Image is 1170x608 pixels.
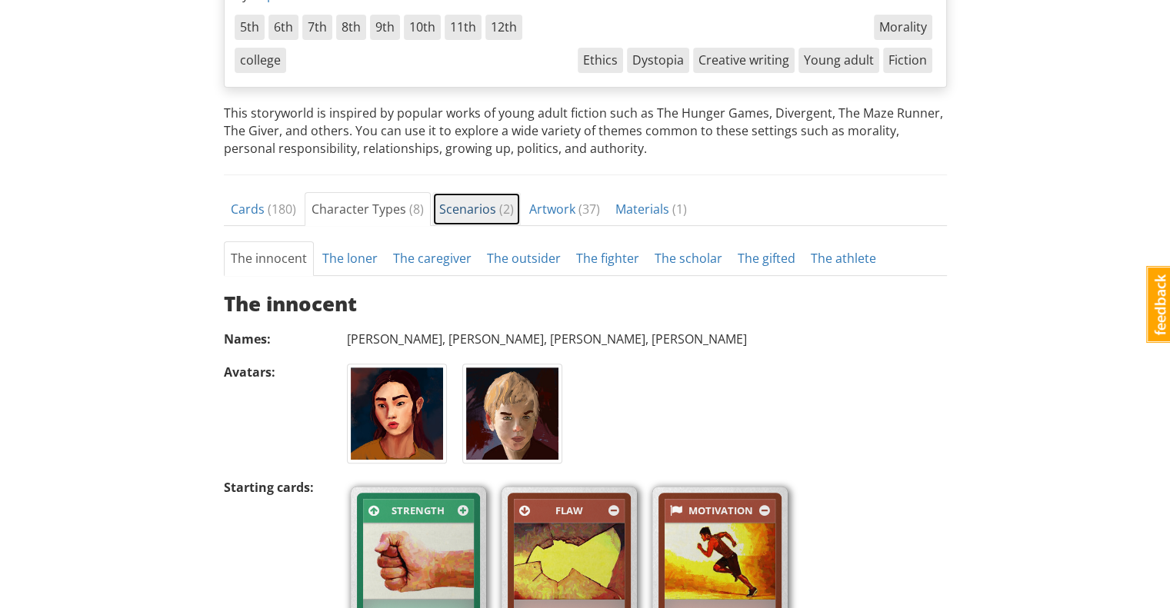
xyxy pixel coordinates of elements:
[231,201,296,218] span: Cards
[351,367,443,460] img: An asian girl with long brown hair.
[804,241,883,276] a: The athlete
[302,15,332,40] span: 7th
[615,201,687,218] span: Materials
[693,48,795,73] span: Creative writing
[685,502,756,520] div: Motivation
[883,48,932,73] span: Fiction
[731,241,802,276] a: The gifted
[315,241,385,276] a: The loner
[499,201,514,218] span: ( 2 )
[312,201,424,218] span: Character Types
[798,48,879,73] span: Young adult
[235,15,265,40] span: 5th
[268,15,298,40] span: 6th
[672,201,687,218] span: ( 1 )
[874,15,932,40] span: Morality
[578,201,600,218] span: ( 37 )
[386,241,478,276] a: The caregiver
[268,201,296,218] span: ( 180 )
[370,15,400,40] span: 9th
[569,241,646,276] a: The fighter
[578,48,623,73] span: Ethics
[485,15,522,40] span: 12th
[529,201,600,218] span: Artwork
[224,241,314,276] a: The innocent
[480,241,568,276] a: The outsider
[224,331,339,348] div: Names:
[224,364,339,381] div: Avatars:
[533,502,605,520] div: Flaw
[439,201,514,218] span: Scenarios
[363,523,474,600] img: A clenched fist.
[347,331,947,348] div: [PERSON_NAME], [PERSON_NAME], [PERSON_NAME], [PERSON_NAME]
[382,502,455,520] div: Strength
[445,15,482,40] span: 11th
[224,293,947,315] h3: The innocent
[514,523,625,600] img: Shard of broken glass.
[627,48,689,73] span: Dystopia
[665,523,775,600] img: A person sprints as fast as they can.
[235,48,286,73] span: college
[336,15,366,40] span: 8th
[404,15,441,40] span: 10th
[409,201,424,218] span: ( 8 )
[648,241,729,276] a: The scholar
[466,367,558,460] img: A caucasian boy with short blonde hair.
[224,105,947,158] p: This storyworld is inspired by popular works of young adult fiction such as The Hunger Games, Div...
[224,479,339,497] div: Starting cards:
